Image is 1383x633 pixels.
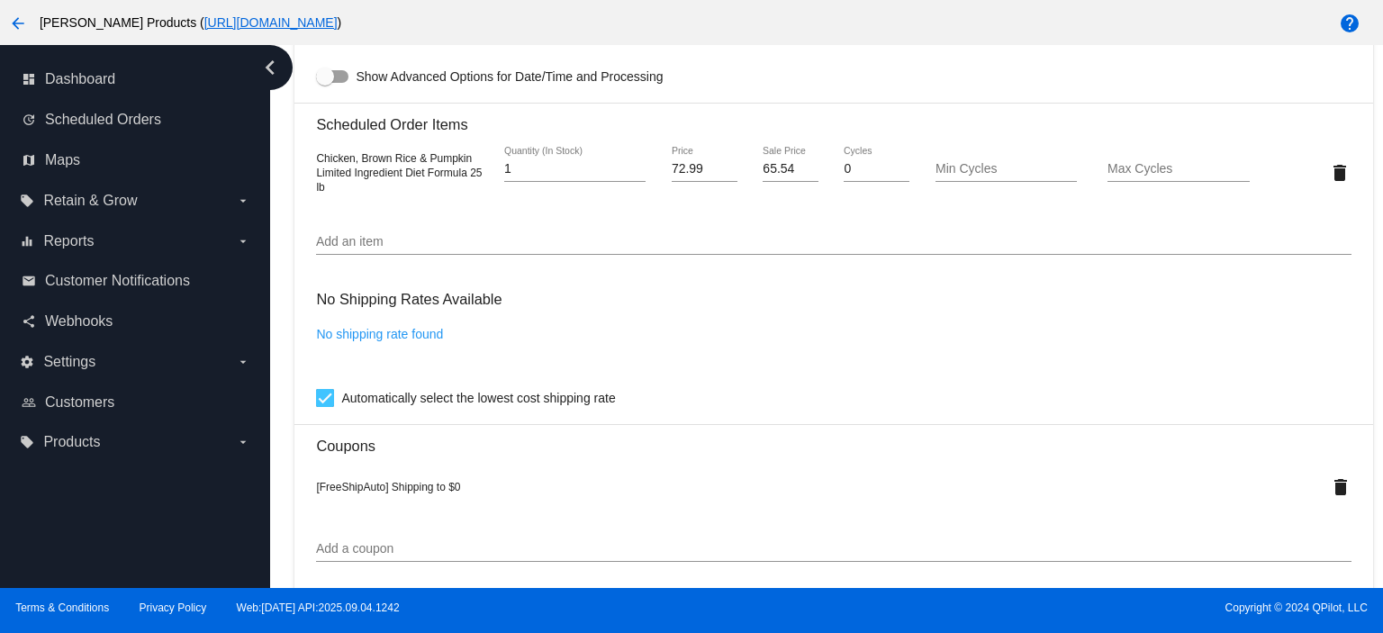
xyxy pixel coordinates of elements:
[236,234,250,249] i: arrow_drop_down
[316,481,460,493] span: [FreeShipAuto] Shipping to $0
[45,71,115,87] span: Dashboard
[22,274,36,288] i: email
[20,355,34,369] i: settings
[20,234,34,249] i: equalizer
[7,13,29,34] mat-icon: arrow_back
[707,601,1368,614] span: Copyright © 2024 QPilot, LLC
[236,355,250,369] i: arrow_drop_down
[844,162,909,176] input: Cycles
[1339,13,1360,34] mat-icon: help
[22,113,36,127] i: update
[236,435,250,449] i: arrow_drop_down
[22,105,250,134] a: update Scheduled Orders
[140,601,207,614] a: Privacy Policy
[22,314,36,329] i: share
[936,162,1077,176] input: Min Cycles
[341,387,615,409] span: Automatically select the lowest cost shipping rate
[316,542,1351,556] input: Add a coupon
[316,424,1351,455] h3: Coupons
[1330,476,1351,498] mat-icon: delete
[1107,162,1249,176] input: Max Cycles
[45,112,161,128] span: Scheduled Orders
[763,162,818,176] input: Sale Price
[43,193,137,209] span: Retain & Grow
[316,327,443,341] a: No shipping rate found
[43,233,94,249] span: Reports
[316,235,1351,249] input: Add an item
[22,395,36,410] i: people_outline
[672,162,737,176] input: Price
[316,280,502,319] h3: No Shipping Rates Available
[22,72,36,86] i: dashboard
[20,435,34,449] i: local_offer
[45,273,190,289] span: Customer Notifications
[204,15,338,30] a: [URL][DOMAIN_NAME]
[22,146,250,175] a: map Maps
[15,601,109,614] a: Terms & Conditions
[22,307,250,336] a: share Webhooks
[43,354,95,370] span: Settings
[45,394,114,411] span: Customers
[40,15,341,30] span: [PERSON_NAME] Products ( )
[316,103,1351,133] h3: Scheduled Order Items
[316,152,482,194] span: Chicken, Brown Rice & Pumpkin Limited Ingredient Diet Formula 25 lb
[22,65,250,94] a: dashboard Dashboard
[504,162,646,176] input: Quantity (In Stock)
[45,313,113,330] span: Webhooks
[356,68,663,86] span: Show Advanced Options for Date/Time and Processing
[22,267,250,295] a: email Customer Notifications
[237,601,400,614] a: Web:[DATE] API:2025.09.04.1242
[236,194,250,208] i: arrow_drop_down
[1329,162,1351,184] mat-icon: delete
[256,53,285,82] i: chevron_left
[22,153,36,167] i: map
[43,434,100,450] span: Products
[45,152,80,168] span: Maps
[20,194,34,208] i: local_offer
[22,388,250,417] a: people_outline Customers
